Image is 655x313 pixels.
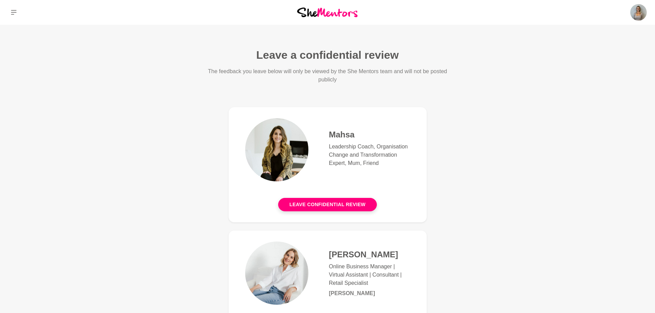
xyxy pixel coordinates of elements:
[329,262,410,287] p: Online Business Manager | Virtual Assistant | Consultant | Retail Specialist
[278,198,377,211] button: Leave confidential review
[229,107,427,222] a: MahsaLeadership Coach, Organisation Change and Transformation Expert, Mum, FriendLeave confidenti...
[329,249,410,260] h4: [PERSON_NAME]
[329,130,410,140] h4: Mahsa
[329,143,410,167] p: Leadership Coach, Organisation Change and Transformation Expert, Mum, Friend
[630,4,647,21] img: Chloe Green
[207,67,449,84] p: The feedback you leave below will only be viewed by the She Mentors team and will not be posted p...
[297,8,358,17] img: She Mentors Logo
[329,290,410,297] h6: [PERSON_NAME]
[256,48,399,62] h1: Leave a confidential review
